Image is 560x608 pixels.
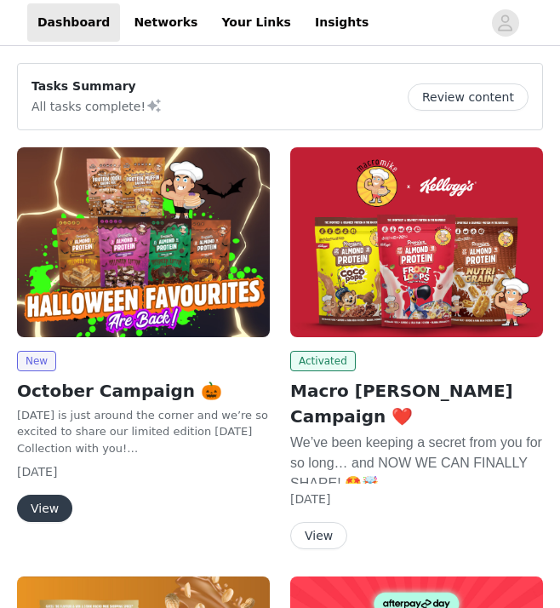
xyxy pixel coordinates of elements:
span: [DATE] [290,492,330,506]
a: Networks [123,3,208,42]
button: Review content [408,83,529,111]
a: Your Links [211,3,301,42]
span: New [17,351,56,371]
img: Macro Mike [17,147,270,337]
p: All tasks complete! [31,95,163,116]
a: Dashboard [27,3,120,42]
button: View [17,495,72,522]
div: avatar [497,9,513,37]
p: Tasks Summary [31,77,163,95]
span: We’ve been keeping a secret from you for so long… and NOW WE CAN FINALLY SHARE! 🤩🤯 [290,435,542,490]
a: View [290,530,347,542]
span: [DATE] [17,465,57,479]
a: View [17,502,72,515]
span: [DATE] is just around the corner and we’re so excited to share our limited edition [DATE] Collect... [17,409,268,455]
span: Activated [290,351,356,371]
button: View [290,522,347,549]
img: Macro Mike [290,147,543,337]
a: Insights [305,3,379,42]
h2: October Campaign 🎃 [17,378,270,404]
h2: Macro [PERSON_NAME] Campaign ❤️ [290,378,543,429]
